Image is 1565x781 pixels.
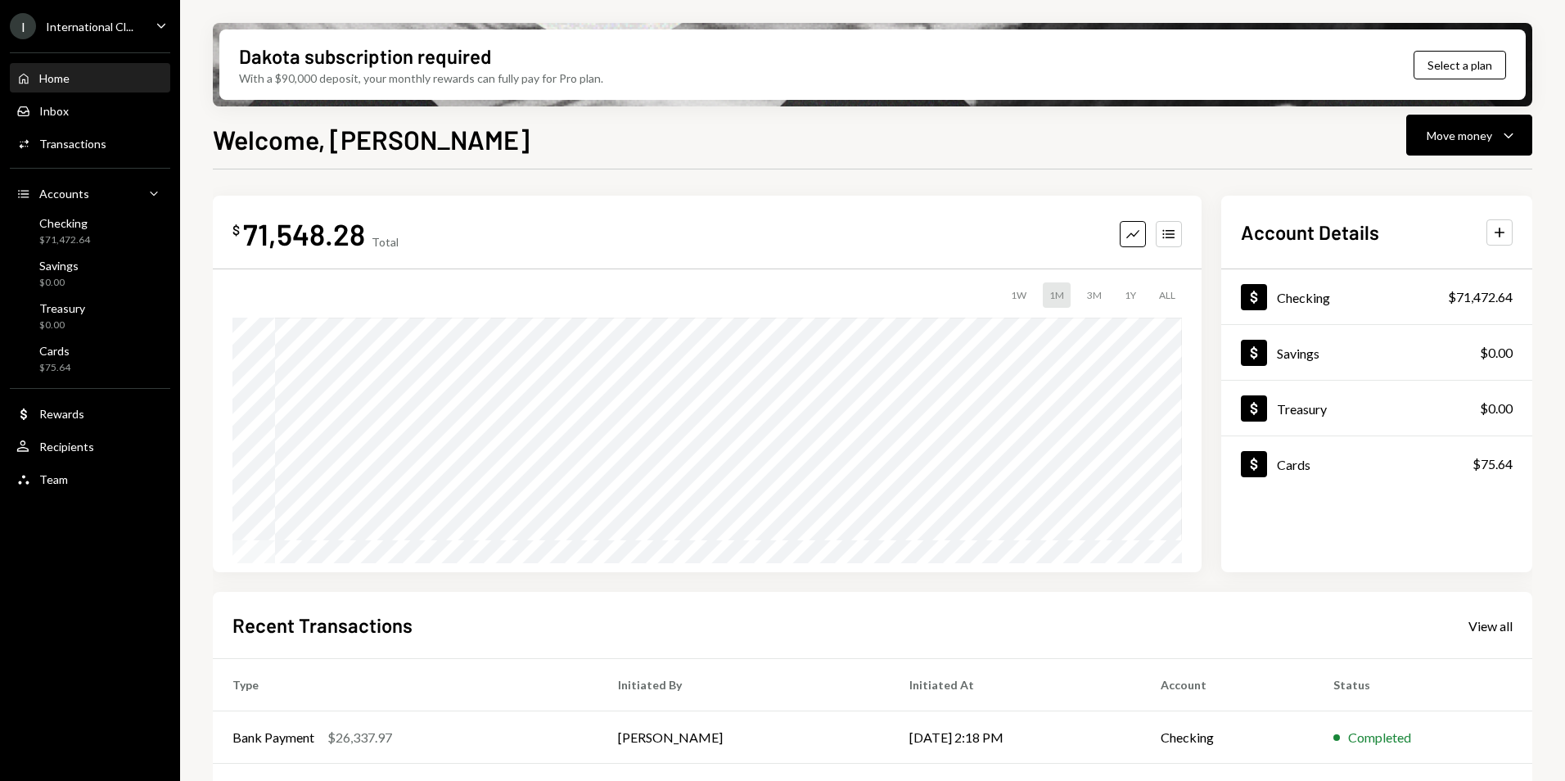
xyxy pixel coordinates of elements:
[1427,127,1492,144] div: Move money
[39,318,85,332] div: $0.00
[1348,728,1411,747] div: Completed
[1118,282,1143,308] div: 1Y
[10,339,170,378] a: Cards$75.64
[39,407,84,421] div: Rewards
[1221,269,1532,324] a: Checking$71,472.64
[890,711,1140,764] td: [DATE] 2:18 PM
[239,70,603,87] div: With a $90,000 deposit, your monthly rewards can fully pay for Pro plan.
[39,71,70,85] div: Home
[1473,454,1513,474] div: $75.64
[890,659,1140,711] th: Initiated At
[232,612,413,639] h2: Recent Transactions
[39,259,79,273] div: Savings
[10,63,170,93] a: Home
[232,222,240,238] div: $
[1277,457,1310,472] div: Cards
[1152,282,1182,308] div: ALL
[39,344,70,358] div: Cards
[1241,219,1379,246] h2: Account Details
[39,187,89,201] div: Accounts
[10,129,170,158] a: Transactions
[1468,616,1513,634] a: View all
[39,440,94,454] div: Recipients
[1277,290,1330,305] div: Checking
[1448,287,1513,307] div: $71,472.64
[39,361,70,375] div: $75.64
[243,215,365,252] div: 71,548.28
[1277,401,1327,417] div: Treasury
[1141,659,1314,711] th: Account
[10,464,170,494] a: Team
[1221,325,1532,380] a: Savings$0.00
[1468,618,1513,634] div: View all
[213,659,598,711] th: Type
[39,233,90,247] div: $71,472.64
[1221,436,1532,491] a: Cards$75.64
[10,96,170,125] a: Inbox
[1414,51,1506,79] button: Select a plan
[10,296,170,336] a: Treasury$0.00
[39,301,85,315] div: Treasury
[1406,115,1532,156] button: Move money
[1221,381,1532,436] a: Treasury$0.00
[10,254,170,293] a: Savings$0.00
[1480,343,1513,363] div: $0.00
[1004,282,1033,308] div: 1W
[10,399,170,428] a: Rewards
[10,211,170,251] a: Checking$71,472.64
[213,123,530,156] h1: Welcome, [PERSON_NAME]
[598,711,891,764] td: [PERSON_NAME]
[10,431,170,461] a: Recipients
[39,216,90,230] div: Checking
[327,728,392,747] div: $26,337.97
[46,20,133,34] div: International Cl...
[39,472,68,486] div: Team
[232,728,314,747] div: Bank Payment
[598,659,891,711] th: Initiated By
[1314,659,1532,711] th: Status
[39,104,69,118] div: Inbox
[39,276,79,290] div: $0.00
[372,235,399,249] div: Total
[1141,711,1314,764] td: Checking
[10,178,170,208] a: Accounts
[39,137,106,151] div: Transactions
[239,43,491,70] div: Dakota subscription required
[1277,345,1319,361] div: Savings
[10,13,36,39] div: I
[1043,282,1071,308] div: 1M
[1480,399,1513,418] div: $0.00
[1080,282,1108,308] div: 3M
